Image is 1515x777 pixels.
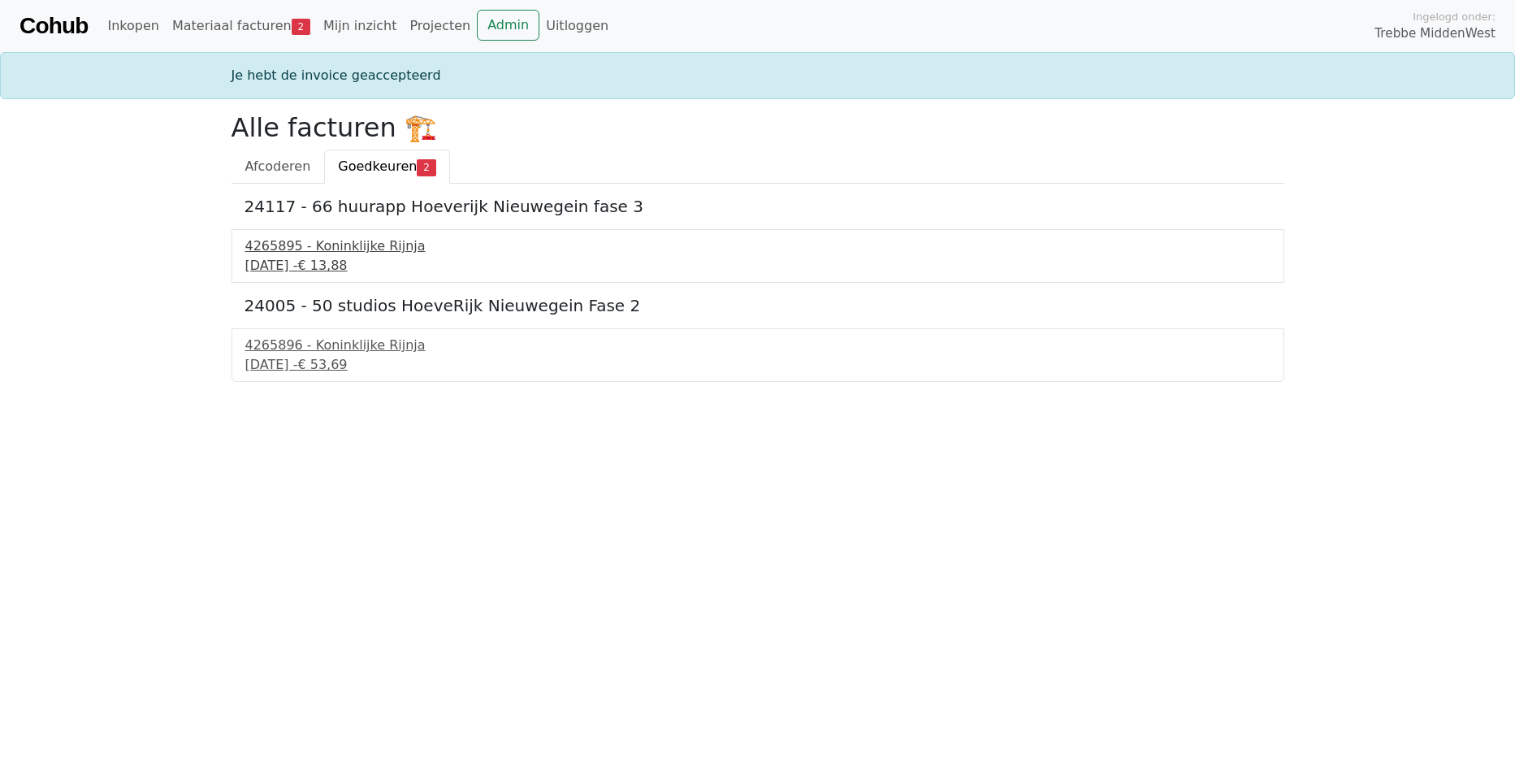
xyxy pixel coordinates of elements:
[403,10,477,42] a: Projecten
[297,357,347,372] span: € 53,69
[245,296,1271,315] h5: 24005 - 50 studios HoeveRijk Nieuwegein Fase 2
[222,66,1294,85] div: Je hebt de invoice geaccepteerd
[417,159,435,176] span: 2
[477,10,539,41] a: Admin
[101,10,165,42] a: Inkopen
[245,256,1270,276] div: [DATE] -
[245,237,1270,256] div: 4265895 - Koninklijke Rijnja
[19,7,88,46] a: Cohub
[1374,24,1496,43] span: Trebbe MiddenWest
[232,150,325,184] a: Afcoderen
[1413,9,1496,24] span: Ingelogd onder:
[324,150,449,184] a: Goedkeuren2
[317,10,404,42] a: Mijn inzicht
[338,158,417,174] span: Goedkeuren
[292,19,310,35] span: 2
[166,10,317,42] a: Materiaal facturen2
[297,258,347,273] span: € 13,88
[245,355,1270,375] div: [DATE] -
[245,336,1270,355] div: 4265896 - Koninklijke Rijnja
[245,197,1271,216] h5: 24117 - 66 huurapp Hoeverijk Nieuwegein fase 3
[232,112,1284,143] h2: Alle facturen 🏗️
[245,237,1270,276] a: 4265895 - Koninklijke Rijnja[DATE] -€ 13,88
[245,336,1270,375] a: 4265896 - Koninklijke Rijnja[DATE] -€ 53,69
[245,158,311,174] span: Afcoderen
[539,10,615,42] a: Uitloggen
